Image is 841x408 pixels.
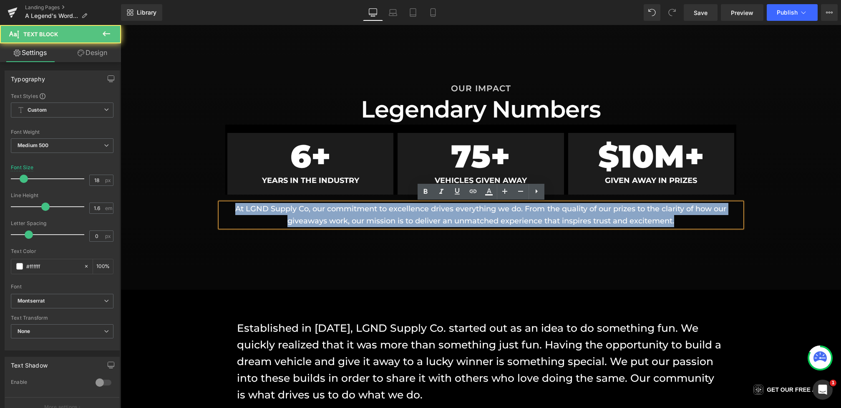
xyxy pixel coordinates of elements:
span: 6 [170,112,191,150]
div: Typography [11,71,45,83]
div: Font Weight [11,129,113,135]
a: Preview [721,4,763,21]
span: $ [478,112,498,150]
span: A Legend's Word... [25,13,78,19]
span: em [105,205,112,211]
span: Text Block [23,31,58,38]
a: Tablet [403,4,423,21]
input: Color [26,262,80,271]
span: M+ [534,112,584,150]
a: Design [62,43,123,62]
span: Library [137,9,156,16]
a: Mobile [423,4,443,21]
button: Redo [664,4,680,21]
b: None [18,328,30,334]
h1: VEHICLES GIVEN AWAY [283,150,437,161]
span: Publish [777,9,798,16]
a: Landing Pages [25,4,121,11]
p: At LGND Supply Co, our commitment to excellence drives everything we do. From the quality of our ... [100,178,621,202]
b: Medium 500 [18,142,48,148]
button: More [821,4,838,21]
img: Logo [633,360,643,370]
a: New Library [121,4,162,21]
div: Text Styles [11,93,113,99]
i: Montserrat [18,298,45,305]
button: Publish [767,4,818,21]
span: Preview [731,8,753,17]
span: Save [694,8,708,17]
div: Letter Spacing [11,220,113,226]
span: px [105,178,112,183]
div: GET OUR FREE APP! [646,360,705,370]
div: Text Transform [11,315,113,321]
div: Font [11,284,113,290]
b: Custom [28,107,47,114]
div: Text Shadow [11,357,48,369]
button: Undo [644,4,660,21]
span: + [370,112,390,150]
h1: YEARS IN THE INDUSTRY [113,150,267,161]
h4: OUR IMPACT [100,58,621,69]
span: px [105,233,112,239]
div: Text Color [11,248,113,254]
h1: Legendary Numbers [100,69,621,100]
div: Font Size [11,165,34,170]
span: + [191,112,210,150]
div: Line Height [11,193,113,198]
a: Laptop [383,4,403,21]
p: Established in [DATE], LGND Supply Co. started out as an idea to do something fun. We quickly rea... [116,295,604,378]
span: 1 [830,380,836,386]
div: % [93,259,113,274]
a: Desktop [363,4,383,21]
h1: GIVEN AWAY IN PRIZES [454,150,607,161]
span: 75 [330,112,370,150]
iframe: Intercom live chat [813,380,833,400]
span: 10 [498,112,534,150]
iframe: Marketing Popup [7,342,77,376]
div: Enable [11,379,87,388]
